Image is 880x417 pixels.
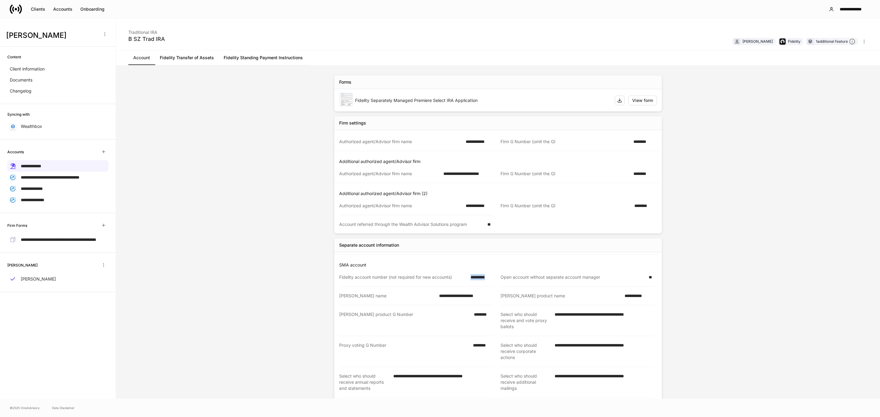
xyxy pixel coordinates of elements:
[80,6,105,12] div: Onboarding
[219,50,308,65] a: Fidelity Standing Payment Instructions
[339,139,462,145] div: Authorized agent/Advisor firm name
[501,139,630,145] div: Firm G Number (omit the G)
[7,223,27,228] h6: Firm Forms
[76,4,108,14] button: Onboarding
[628,96,657,105] button: View form
[339,262,659,268] p: SMA account
[339,190,659,197] p: Additional authorized agent/Advisor firm (2)
[355,97,610,103] div: Fidelity Separately Managed Premiere Select IRA Application
[339,342,469,361] div: Proxy voting G Number
[53,6,72,12] div: Accounts
[339,293,435,299] div: [PERSON_NAME] name
[31,6,45,12] div: Clients
[339,120,366,126] div: Firm settings
[339,373,390,391] div: Select who should receive annual reports and statements
[10,66,45,72] p: Client information
[6,31,97,40] h3: [PERSON_NAME]
[339,274,467,280] div: Fidelity account number (not required for new accounts)
[501,171,630,177] div: Firm G Number (omit the G)
[339,242,399,248] div: Separate account information
[128,35,165,43] div: B SZ Trad IRA
[501,293,621,299] div: [PERSON_NAME] product name
[7,121,108,132] a: Wealthbox
[743,38,773,44] div: [PERSON_NAME]
[501,342,551,361] div: Select who should receive corporate actions
[788,38,801,44] div: Fidelity
[27,4,49,14] button: Clients
[632,97,653,103] div: View form
[7,85,108,96] a: Changelog
[339,79,351,85] div: Forms
[501,203,631,209] div: Firm G Number (omit the G)
[155,50,219,65] a: Fidelity Transfer of Assets
[7,274,108,285] a: [PERSON_NAME]
[339,311,470,330] div: [PERSON_NAME] product G Number
[7,262,38,268] h6: [PERSON_NAME]
[339,171,440,177] div: Authorized agent/Advisor firm name
[339,203,462,209] div: Authorized agent/Advisor firm name
[501,274,645,280] div: Open account without separate account manager
[7,149,24,155] h6: Accounts
[501,373,551,391] div: Select who should receive additional mailings
[7,54,21,60] h6: Content
[339,158,659,165] p: Additional authorized agent/Advisor firm
[21,276,56,282] p: [PERSON_NAME]
[7,63,108,74] a: Client information
[816,38,855,45] div: 1 additional feature
[7,111,30,117] h6: Syncing with
[339,221,484,227] div: Account referred through the Wealth Advisor Solutions program
[7,74,108,85] a: Documents
[10,77,32,83] p: Documents
[10,88,31,94] p: Changelog
[52,405,75,410] a: Data Disclaimer
[128,50,155,65] a: Account
[128,26,165,35] div: Traditional IRA
[501,311,551,330] div: Select who should receive and vote proxy ballots
[21,123,42,129] p: Wealthbox
[49,4,76,14] button: Accounts
[10,405,40,410] span: © 2025 OneAdvisory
